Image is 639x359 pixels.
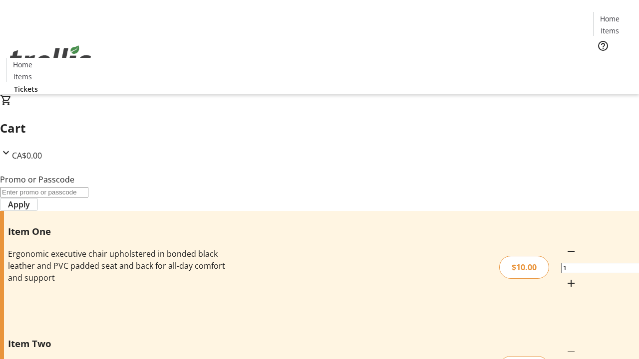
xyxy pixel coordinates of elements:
span: Home [13,59,32,70]
a: Home [6,59,38,70]
a: Tickets [593,58,633,68]
a: Items [594,25,626,36]
span: CA$0.00 [12,150,42,161]
button: Increment by one [561,273,581,293]
span: Tickets [601,58,625,68]
a: Items [6,71,38,82]
span: Apply [8,198,30,210]
div: Ergonomic executive chair upholstered in bonded black leather and PVC padded seat and back for al... [8,248,226,284]
div: $10.00 [499,256,549,279]
a: Tickets [6,84,46,94]
button: Help [593,36,613,56]
span: Items [601,25,619,36]
span: Tickets [14,84,38,94]
h3: Item One [8,224,226,238]
span: Home [600,13,620,24]
h3: Item Two [8,337,226,351]
span: Items [13,71,32,82]
button: Decrement by one [561,241,581,261]
img: Orient E2E Organization RHEd66kvN3's Logo [6,34,95,84]
a: Home [594,13,626,24]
